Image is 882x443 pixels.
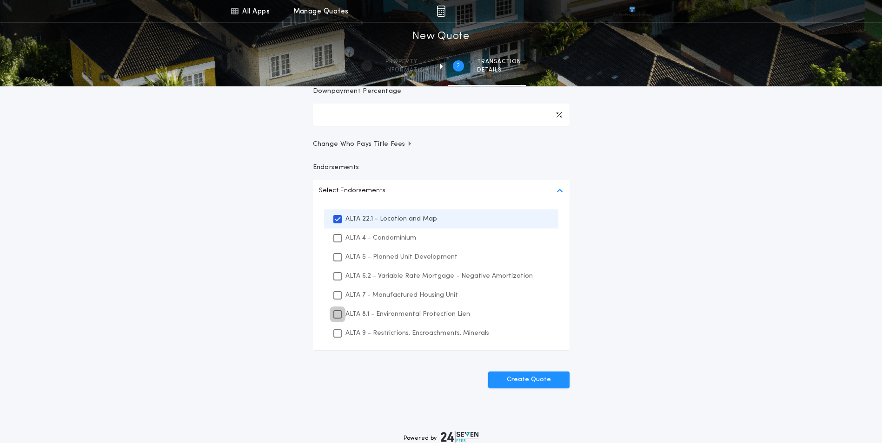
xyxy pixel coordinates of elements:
span: Change Who Pays Title Fees [313,140,413,149]
span: Transaction [477,58,521,65]
p: ALTA 7 - Manufactured Housing Unit [345,290,458,300]
button: Create Quote [488,371,570,388]
span: Property [385,58,429,65]
ul: Select Endorsements [313,202,570,350]
img: vs-icon [612,7,651,16]
img: img [437,6,445,17]
h2: 2 [457,62,460,70]
p: ALTA 22.1 - Location and Map [345,214,437,224]
p: Endorsements [313,163,570,172]
p: ALTA 4 - Condominium [345,233,416,243]
p: ALTA 5 - Planned Unit Development [345,252,458,262]
p: ALTA 9 - Restrictions, Encroachments, Minerals [345,328,489,338]
span: details [477,66,521,74]
p: Select Endorsements [318,185,385,196]
input: Downpayment Percentage [313,104,570,126]
h1: New Quote [412,29,469,44]
p: Downpayment Percentage [313,87,402,96]
p: ALTA 6.2 - Variable Rate Mortgage - Negative Amortization [345,271,533,281]
button: Change Who Pays Title Fees [313,140,570,149]
div: Powered by [404,431,479,443]
button: Select Endorsements [313,180,570,202]
img: logo [441,431,479,443]
span: information [385,66,429,74]
p: ALTA 8.1 - Environmental Protection Lien [345,309,470,319]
